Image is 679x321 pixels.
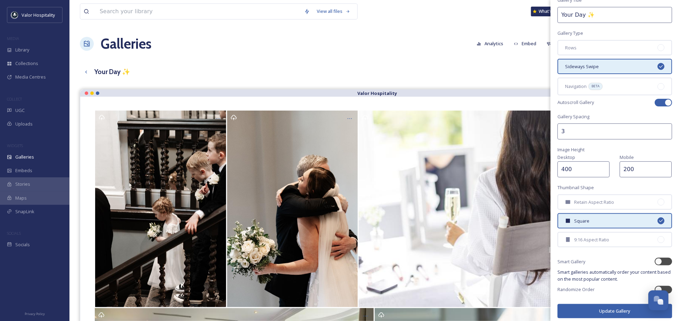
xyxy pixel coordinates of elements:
[543,37,589,50] button: Customise
[15,121,33,127] span: Uploads
[7,143,23,148] span: WIDGETS
[15,241,30,248] span: Socials
[557,146,585,153] span: Image Height
[15,154,34,160] span: Galleries
[473,37,507,50] button: Analytics
[15,195,27,201] span: Maps
[7,96,22,102] span: COLLECT
[15,47,29,53] span: Library
[557,269,672,282] span: Smart galleries automatically order your content based on the most popular content.
[557,99,594,106] span: Autoscroll Gallery
[648,290,669,311] button: Open Chat
[25,312,45,316] span: Privacy Policy
[15,107,25,114] span: UGC
[557,30,583,37] span: Gallery Type
[15,167,32,174] span: Embeds
[511,37,540,50] button: Embed
[565,45,577,51] span: Rows
[313,5,354,18] a: View all files
[591,84,599,89] span: BETA
[557,113,589,120] span: Gallery Spacing
[15,181,30,187] span: Stories
[7,36,19,41] span: MEDIA
[574,236,609,243] span: 9:16 Aspect Ratio
[620,161,672,177] input: 250
[94,67,130,77] h3: Your Day ✨
[15,208,34,215] span: SnapLink
[15,60,38,67] span: Collections
[557,258,585,265] span: Smart Gallery
[557,7,672,23] input: My Gallery
[22,12,55,18] span: Valor Hospitality
[557,286,595,293] span: Randomize Order
[7,231,21,236] span: SOCIALS
[574,199,614,206] span: Retain Aspect Ratio
[531,7,566,16] a: What's New
[557,184,594,191] span: Thumbnail Shape
[557,154,575,160] span: Desktop
[11,11,18,18] img: images
[557,123,672,139] input: 2
[101,33,151,54] a: Galleries
[557,161,610,177] input: 250
[473,37,511,50] a: Analytics
[25,309,45,318] a: Privacy Policy
[574,218,589,224] span: Square
[565,83,587,90] span: Navigation
[565,63,599,70] span: Sideways Swipe
[15,74,46,80] span: Media Centres
[358,90,397,96] strong: Valor Hospitality
[557,304,672,318] button: Update Gallery
[620,154,634,160] span: Mobile
[96,4,301,19] input: Search your library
